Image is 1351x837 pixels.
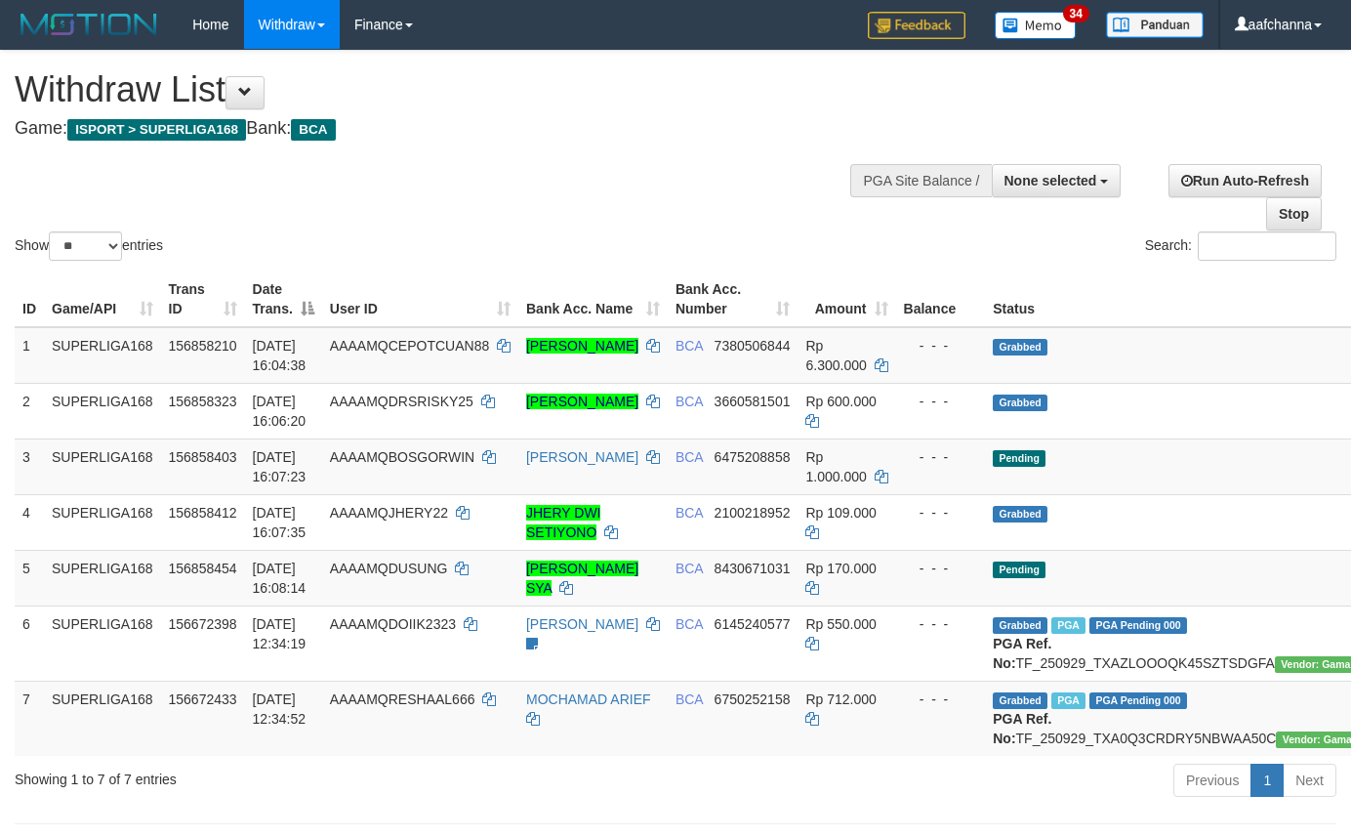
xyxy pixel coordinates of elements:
[169,394,237,409] span: 156858323
[330,691,475,707] span: AAAAMQRESHAAL666
[169,449,237,465] span: 156858403
[15,606,44,681] td: 6
[330,338,489,354] span: AAAAMQCEPOTCUAN88
[15,681,44,756] td: 7
[161,272,245,327] th: Trans ID: activate to sort column ascending
[253,691,307,727] span: [DATE] 12:34:52
[805,449,866,484] span: Rp 1.000.000
[805,505,876,521] span: Rp 109.000
[518,272,668,327] th: Bank Acc. Name: activate to sort column ascending
[253,449,307,484] span: [DATE] 16:07:23
[44,383,161,439] td: SUPERLIGA168
[993,692,1047,709] span: Grabbed
[44,439,161,494] td: SUPERLIGA168
[896,272,986,327] th: Balance
[526,561,638,596] a: [PERSON_NAME] SYA
[526,691,651,707] a: MOCHAMAD ARIEF
[15,762,549,789] div: Showing 1 to 7 of 7 entries
[44,550,161,606] td: SUPERLIGA168
[805,691,876,707] span: Rp 712.000
[675,338,703,354] span: BCA
[15,383,44,439] td: 2
[675,505,703,521] span: BCA
[49,231,122,261] select: Showentries
[675,691,703,707] span: BCA
[1283,764,1336,797] a: Next
[1063,5,1089,22] span: 34
[1250,764,1284,797] a: 1
[805,394,876,409] span: Rp 600.000
[169,338,237,354] span: 156858210
[668,272,798,327] th: Bank Acc. Number: activate to sort column ascending
[1051,692,1085,709] span: Marked by aafsoycanthlai
[322,272,518,327] th: User ID: activate to sort column ascending
[330,561,448,576] span: AAAAMQDUSUNG
[44,681,161,756] td: SUPERLIGA168
[1106,12,1204,38] img: panduan.png
[904,503,978,523] div: - - -
[330,616,456,632] span: AAAAMQDOIIK2323
[15,439,44,494] td: 3
[715,449,791,465] span: Copy 6475208858 to clipboard
[526,394,638,409] a: [PERSON_NAME]
[993,339,1047,356] span: Grabbed
[868,12,965,39] img: Feedback.jpg
[904,614,978,634] div: - - -
[526,616,638,632] a: [PERSON_NAME]
[15,70,881,109] h1: Withdraw List
[715,505,791,521] span: Copy 2100218952 to clipboard
[169,691,237,707] span: 156672433
[44,327,161,384] td: SUPERLIGA168
[67,119,246,141] span: ISPORT > SUPERLIGA168
[15,231,163,261] label: Show entries
[675,616,703,632] span: BCA
[675,449,703,465] span: BCA
[993,562,1045,578] span: Pending
[15,10,163,39] img: MOTION_logo.png
[904,336,978,356] div: - - -
[330,394,473,409] span: AAAAMQDRSRISKY25
[1145,231,1336,261] label: Search:
[15,494,44,550] td: 4
[1051,617,1085,634] span: Marked by aafsoycanthlai
[169,505,237,521] span: 156858412
[245,272,322,327] th: Date Trans.: activate to sort column descending
[15,327,44,384] td: 1
[15,272,44,327] th: ID
[993,711,1051,746] b: PGA Ref. No:
[526,449,638,465] a: [PERSON_NAME]
[1198,231,1336,261] input: Search:
[993,617,1047,634] span: Grabbed
[993,395,1047,411] span: Grabbed
[995,12,1077,39] img: Button%20Memo.svg
[1004,173,1097,188] span: None selected
[526,505,601,540] a: JHERY DWI SETIYONO
[993,450,1045,467] span: Pending
[1089,617,1187,634] span: PGA Pending
[798,272,895,327] th: Amount: activate to sort column ascending
[675,394,703,409] span: BCA
[675,561,703,576] span: BCA
[253,505,307,540] span: [DATE] 16:07:35
[715,394,791,409] span: Copy 3660581501 to clipboard
[1168,164,1322,197] a: Run Auto-Refresh
[253,616,307,651] span: [DATE] 12:34:19
[169,616,237,632] span: 156672398
[715,338,791,354] span: Copy 7380506844 to clipboard
[1173,764,1251,797] a: Previous
[715,561,791,576] span: Copy 8430671031 to clipboard
[805,561,876,576] span: Rp 170.000
[993,636,1051,671] b: PGA Ref. No:
[44,494,161,550] td: SUPERLIGA168
[330,505,448,521] span: AAAAMQJHERY22
[904,690,978,709] div: - - -
[253,561,307,596] span: [DATE] 16:08:14
[330,449,474,465] span: AAAAMQBOSGORWIN
[253,394,307,429] span: [DATE] 16:06:20
[15,550,44,606] td: 5
[526,338,638,354] a: [PERSON_NAME]
[805,338,866,373] span: Rp 6.300.000
[805,616,876,632] span: Rp 550.000
[715,616,791,632] span: Copy 6145240577 to clipboard
[904,447,978,467] div: - - -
